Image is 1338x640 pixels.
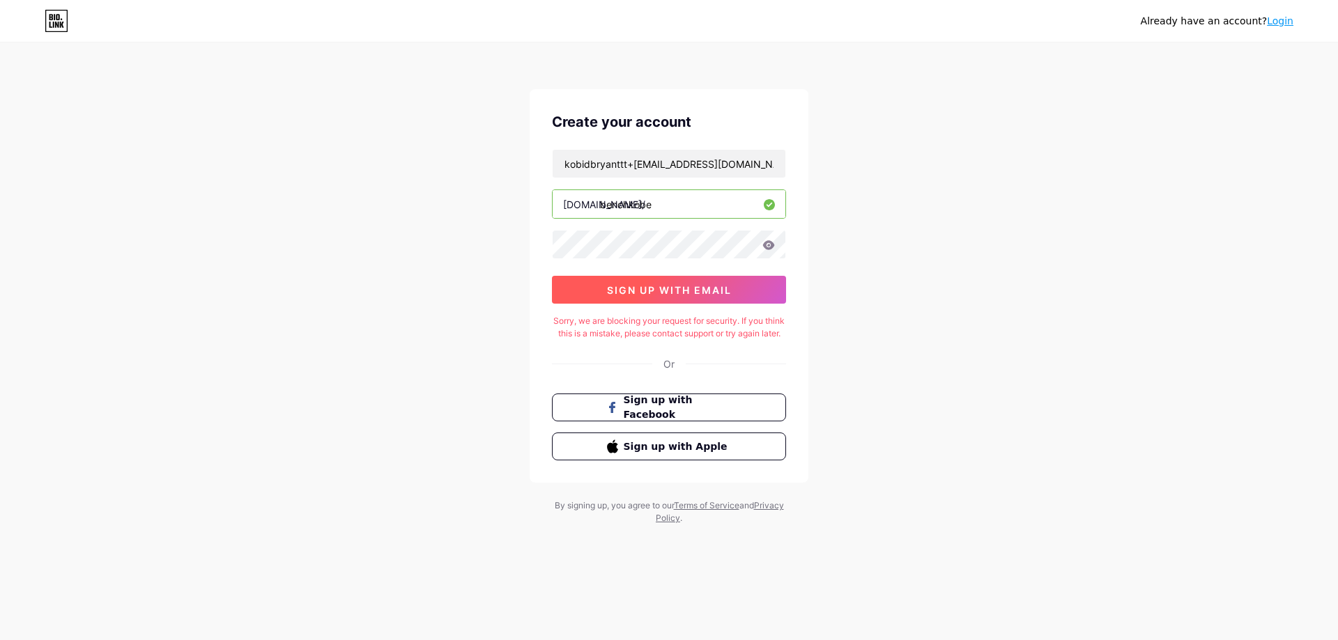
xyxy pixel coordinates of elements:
[552,315,786,340] div: Sorry, we are blocking your request for security. If you think this is a mistake, please contact ...
[663,357,675,371] div: Or
[552,393,786,421] button: Sign up with Facebook
[553,190,785,218] input: username
[563,197,645,212] div: [DOMAIN_NAME]/
[624,439,732,454] span: Sign up with Apple
[552,111,786,132] div: Create your account
[553,150,785,178] input: Email
[551,499,787,524] div: By signing up, you agree to our and .
[607,284,732,296] span: sign up with email
[1141,14,1293,29] div: Already have an account?
[674,500,739,510] a: Terms of Service
[552,276,786,304] button: sign up with email
[552,432,786,460] button: Sign up with Apple
[624,393,732,422] span: Sign up with Facebook
[1267,15,1293,26] a: Login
